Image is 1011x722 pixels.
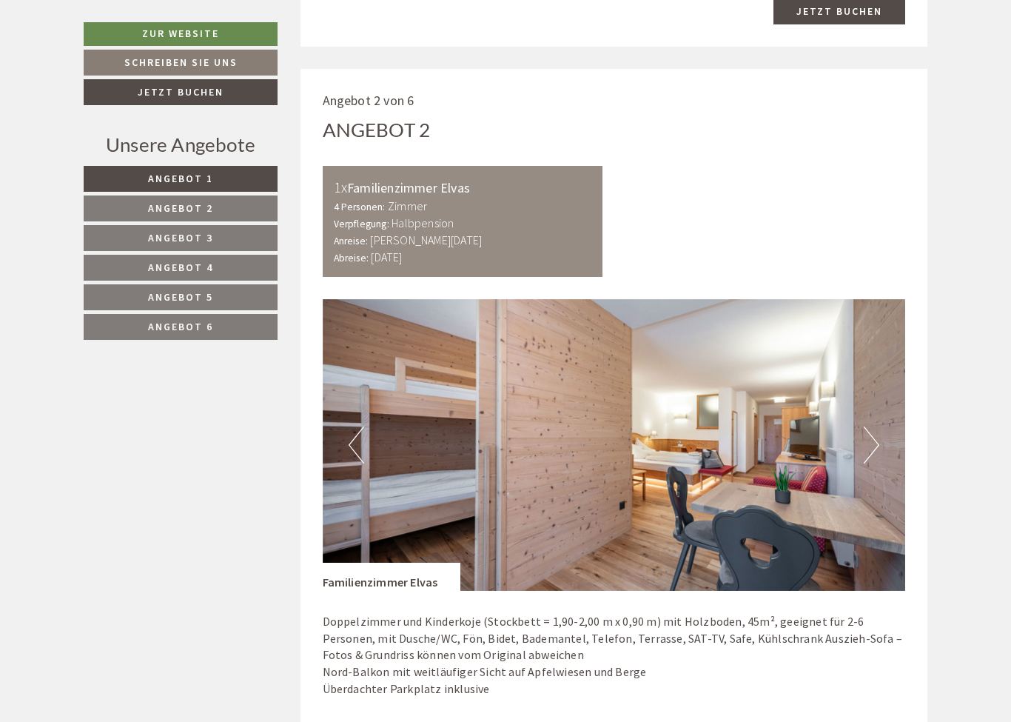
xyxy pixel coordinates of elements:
div: Angebot 2 [323,116,431,144]
small: Verpflegung: [334,218,389,230]
small: 21:47 [23,73,235,83]
span: Angebot 5 [148,290,213,304]
img: image [323,299,906,591]
span: Angebot 6 [148,320,213,333]
a: Zur Website [84,22,278,46]
b: Zimmer [388,198,427,213]
div: Familienzimmer Elvas [323,563,460,591]
b: [PERSON_NAME][DATE] [370,233,482,247]
div: Familienzimmer Elvas [334,177,592,198]
small: 4 Personen: [334,201,386,213]
span: Angebot 2 [148,201,213,215]
b: [DATE] [371,250,402,264]
div: Guten Tag, wie können wir Ihnen helfen? [12,41,242,86]
small: Abreise: [334,252,369,264]
span: Angebot 1 [148,172,213,185]
span: Angebot 4 [148,261,213,274]
div: Unsere Angebote [84,131,278,158]
small: Anreise: [334,235,369,247]
span: Angebot 2 von 6 [323,92,414,109]
b: Halbpension [392,215,454,230]
a: Jetzt buchen [84,79,278,105]
button: Senden [494,390,583,416]
button: Previous [349,427,364,464]
div: [GEOGRAPHIC_DATA] [23,44,235,56]
p: Doppelzimmer und Kinderkoje (Stockbett = 1,90-2,00 m x 0,90 m) mit Holzboden, 45m², geeignet für ... [323,613,906,698]
div: [DATE] [264,12,318,37]
span: Angebot 3 [148,231,213,244]
button: Next [864,427,879,464]
b: 1x [334,178,347,196]
a: Schreiben Sie uns [84,50,278,76]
